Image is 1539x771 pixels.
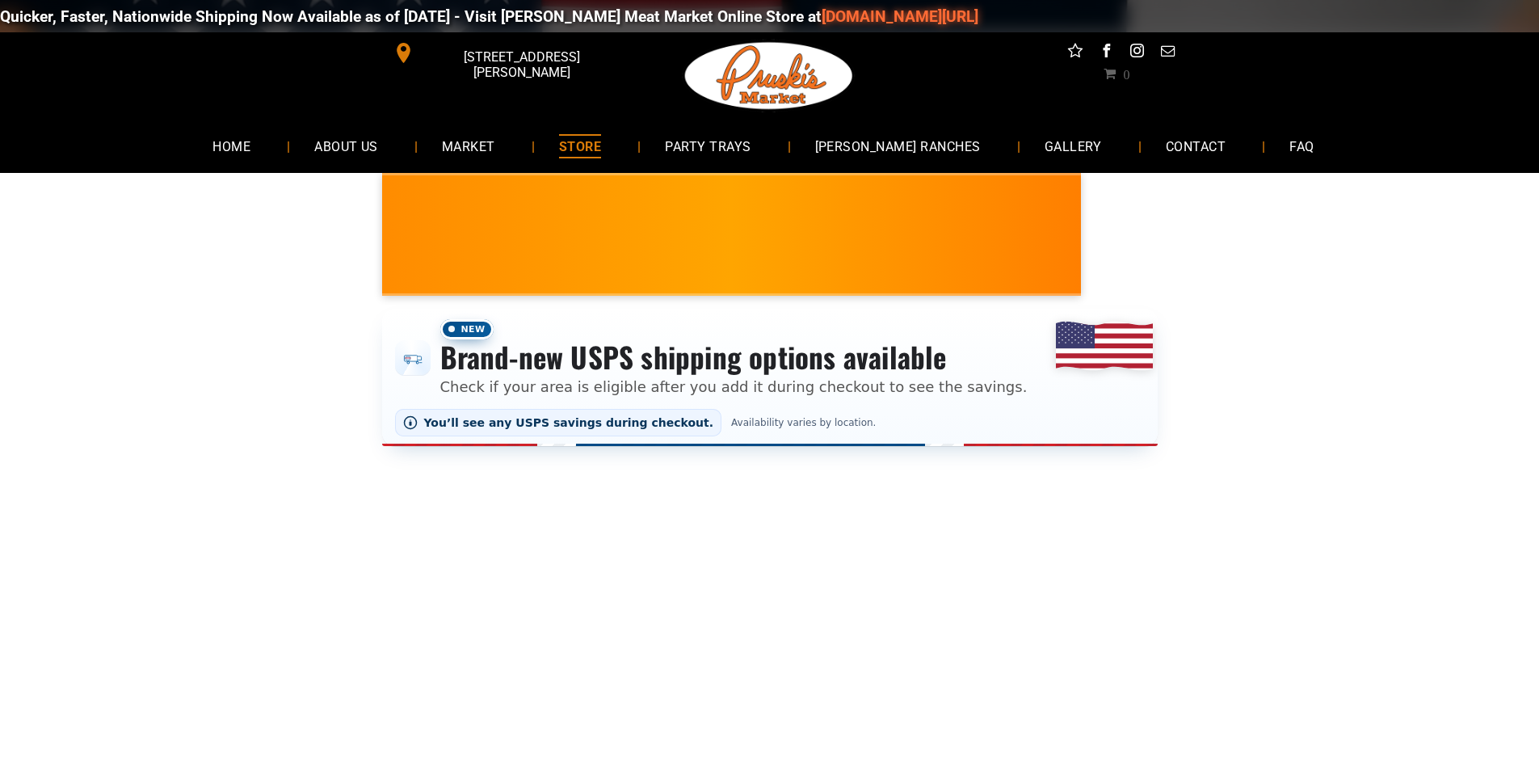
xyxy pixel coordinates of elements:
[1265,124,1338,167] a: FAQ
[424,416,714,429] span: You’ll see any USPS savings during checkout.
[440,319,494,339] span: New
[290,124,402,167] a: ABOUT US
[418,124,519,167] a: MARKET
[382,309,1158,446] div: Shipping options announcement
[822,7,978,26] a: [DOMAIN_NAME][URL]
[682,32,856,120] img: Pruski-s+Market+HQ+Logo2-1920w.png
[1095,40,1116,65] a: facebook
[728,417,879,428] span: Availability varies by location.
[1020,124,1126,167] a: GALLERY
[417,41,625,88] span: [STREET_ADDRESS][PERSON_NAME]
[1123,67,1129,80] span: 0
[440,376,1028,398] p: Check if your area is eligible after you add it during checkout to see the savings.
[641,124,775,167] a: PARTY TRAYS
[1065,40,1086,65] a: Social network
[382,40,629,65] a: [STREET_ADDRESS][PERSON_NAME]
[1126,40,1147,65] a: instagram
[535,124,625,167] a: STORE
[1142,124,1250,167] a: CONTACT
[1157,40,1178,65] a: email
[188,124,275,167] a: HOME
[440,339,1028,375] h3: Brand-new USPS shipping options available
[791,124,1005,167] a: [PERSON_NAME] RANCHES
